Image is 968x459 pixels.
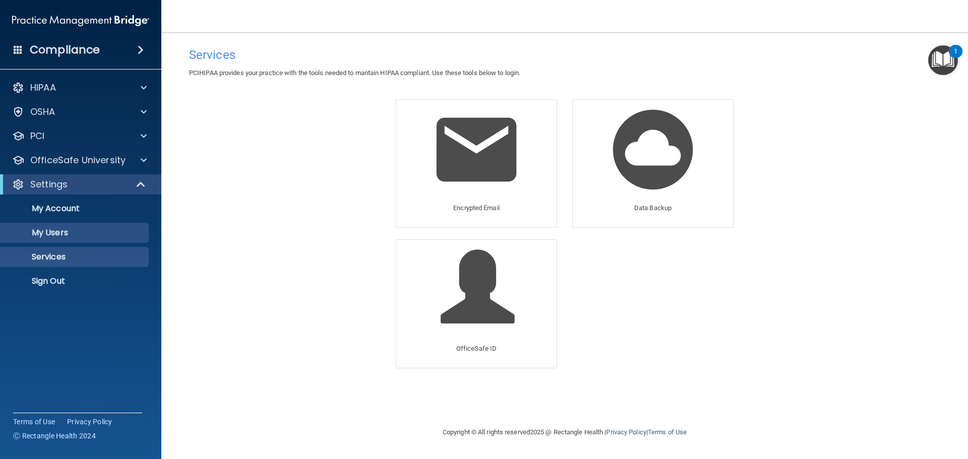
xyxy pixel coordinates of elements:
p: OSHA [30,106,55,118]
p: Encrypted Email [453,202,500,214]
a: OfficeSafe ID [396,239,557,368]
p: OfficeSafe University [30,154,126,166]
p: My Account [7,204,144,214]
span: Ⓒ Rectangle Health 2024 [13,431,96,441]
h4: Compliance [30,43,100,57]
a: Privacy Policy [67,417,112,427]
a: PCI [12,130,147,142]
p: HIPAA [30,82,56,94]
h4: Services [189,48,940,61]
img: PMB logo [12,11,149,31]
p: Settings [30,178,68,190]
a: Privacy Policy [606,428,646,436]
span: PCIHIPAA provides your practice with the tools needed to mantain HIPAA compliant. Use these tools... [189,69,520,77]
p: Sign Out [7,276,144,286]
p: PCI [30,130,44,142]
button: Open Resource Center, 1 new notification [928,45,958,75]
img: Encrypted Email [429,102,524,198]
img: Data Backup [605,102,701,198]
a: OfficeSafe University [12,154,147,166]
iframe: Drift Widget Chat Controller [794,387,956,428]
a: HIPAA [12,82,147,94]
div: Copyright © All rights reserved 2025 @ Rectangle Health | | [381,416,749,448]
a: Settings [12,178,146,190]
p: My Users [7,228,144,238]
p: OfficeSafe ID [456,343,497,355]
a: Terms of Use [13,417,55,427]
a: Encrypted Email Encrypted Email [396,99,557,228]
a: Data Backup Data Backup [572,99,734,228]
a: OSHA [12,106,147,118]
p: Data Backup [634,202,672,214]
p: Services [7,252,144,262]
div: 1 [954,51,957,64]
a: Terms of Use [648,428,687,436]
